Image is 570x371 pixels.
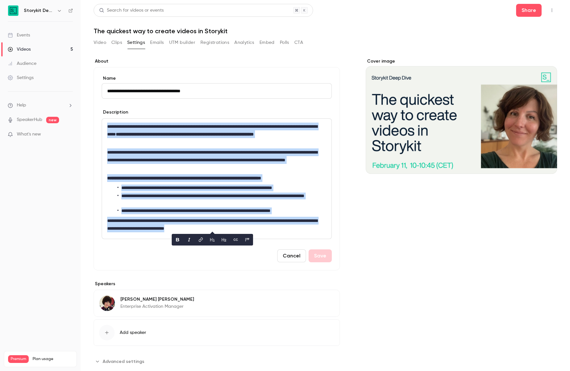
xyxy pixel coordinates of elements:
[8,355,29,363] span: Premium
[46,117,59,123] span: new
[8,32,30,38] div: Events
[184,235,194,245] button: italic
[120,329,146,336] span: Add speaker
[111,37,122,48] button: Clips
[94,290,340,317] div: Shane McPartland-Weise[PERSON_NAME] [PERSON_NAME]Enterprise Activation Manager
[8,46,31,53] div: Videos
[94,319,340,346] button: Add speaker
[24,7,54,14] h6: Storykit Deep Dives
[234,37,254,48] button: Analytics
[8,75,34,81] div: Settings
[102,119,331,239] div: editor
[8,60,36,67] div: Audience
[17,131,41,138] span: What's new
[150,37,164,48] button: Emails
[242,235,252,245] button: blockquote
[120,296,194,303] p: [PERSON_NAME] [PERSON_NAME]
[94,281,340,287] label: Speakers
[94,356,340,366] section: Advanced settings
[277,249,306,262] button: Cancel
[280,37,289,48] button: Polls
[17,116,42,123] a: SpeakerHub
[200,37,229,48] button: Registrations
[366,58,557,65] label: Cover image
[103,358,144,365] span: Advanced settings
[33,356,73,362] span: Plan usage
[94,58,340,65] label: About
[169,37,195,48] button: UTM builder
[8,102,73,109] li: help-dropdown-opener
[94,27,557,35] h1: The quickest way to create videos in Storykit
[94,37,106,48] button: Video
[8,5,18,16] img: Storykit Deep Dives
[196,235,206,245] button: link
[94,356,148,366] button: Advanced settings
[120,303,194,310] p: Enterprise Activation Manager
[99,296,115,311] img: Shane McPartland-Weise
[102,109,128,115] label: Description
[102,75,332,82] label: Name
[547,5,557,15] button: Top Bar Actions
[99,7,164,14] div: Search for videos or events
[102,118,332,239] section: description
[17,102,26,109] span: Help
[127,37,145,48] button: Settings
[172,235,183,245] button: bold
[366,58,557,174] section: Cover image
[516,4,542,17] button: Share
[260,37,275,48] button: Embed
[294,37,303,48] button: CTA
[65,132,73,137] iframe: Noticeable Trigger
